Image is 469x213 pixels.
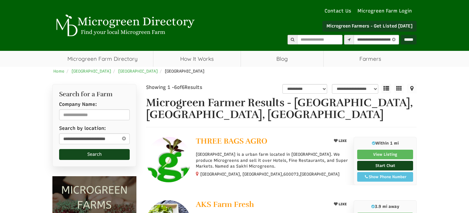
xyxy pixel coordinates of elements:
div: Show Phone Number [361,174,410,180]
div: Showing 1 - of Results [146,84,236,91]
select: sortbox-1 [332,84,378,94]
p: 3.9 mi away [357,204,413,209]
span: AKS Farm Fresh [196,200,254,209]
a: How It Works [153,51,241,67]
a: Home [53,69,65,74]
span: Farmers [324,51,417,67]
span: LIKE [338,202,347,206]
a: Microgreen Farmers - Get Listed [DATE] [322,21,417,32]
span: 6 [174,84,177,90]
a: View Listing [357,150,413,159]
label: Search by location: [59,125,106,132]
span: LIKE [338,139,347,143]
button: Search [59,149,130,160]
a: Blog [241,51,324,67]
a: Microgreen Farm Login [358,8,415,14]
p: [GEOGRAPHIC_DATA] is a urban farm located in [GEOGRAPHIC_DATA]. We produce Microgreens and sell i... [196,152,349,169]
a: AKS Farm Fresh [196,200,327,210]
p: Within 1 mi [357,140,413,146]
h1: Microgreen Farmer Results - [GEOGRAPHIC_DATA], [GEOGRAPHIC_DATA], [GEOGRAPHIC_DATA] [146,97,417,121]
a: [GEOGRAPHIC_DATA] [118,69,158,74]
h2: Search for a Farm [59,91,130,98]
span: [GEOGRAPHIC_DATA] [165,69,204,74]
a: Start Chat [357,161,413,170]
a: Contact Us [321,8,354,14]
small: [GEOGRAPHIC_DATA], [GEOGRAPHIC_DATA], , [200,172,340,177]
button: LIKE [332,200,349,208]
span: [GEOGRAPHIC_DATA] [300,171,340,177]
a: Microgreen Farm Directory [52,51,153,67]
img: THREE BAGS AGRO [146,137,191,182]
span: 6 [182,84,185,90]
img: Microgreen Directory [52,14,196,37]
a: [GEOGRAPHIC_DATA] [72,69,111,74]
a: THREE BAGS AGRO [196,137,327,147]
select: overall_rating_filter-1 [282,84,327,94]
label: Company Name: [59,101,97,108]
span: THREE BAGS AGRO [196,136,267,146]
button: LIKE [332,137,349,145]
span: 600073 [283,171,299,177]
